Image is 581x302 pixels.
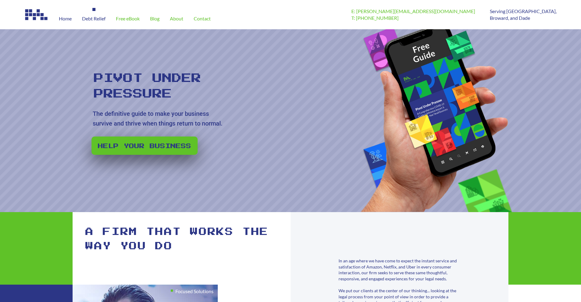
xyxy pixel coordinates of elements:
[490,8,557,22] p: Serving [GEOGRAPHIC_DATA], Broward, and Dade
[77,8,111,29] a: Debt Relief
[85,225,278,254] h1: A firm that works the way you do
[170,16,183,21] span: About
[194,16,211,21] span: Contact
[91,137,198,155] a: Help your business
[188,8,216,29] a: Contact
[351,15,399,21] a: T: [PHONE_NUMBER]
[59,16,72,21] span: Home
[93,109,227,128] rs-layer: The definitive guide to make your business survive and thrive when things return to normal.
[165,8,188,29] a: About
[145,8,165,29] a: Blog
[351,8,475,14] a: E: [PERSON_NAME][EMAIL_ADDRESS][DOMAIN_NAME]
[111,8,145,29] a: Free eBook
[24,8,49,21] img: Image
[82,16,106,21] span: Debt Relief
[175,289,213,294] h1: Focused Solutions
[150,16,160,21] span: Blog
[116,16,140,21] span: Free eBook
[54,8,77,29] a: Home
[94,71,209,102] rs-layer: Pivot Under Pressure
